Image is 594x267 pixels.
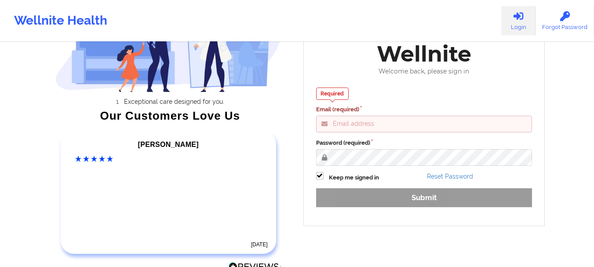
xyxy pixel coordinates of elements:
label: Password (required) [316,139,532,147]
a: Login [501,6,536,35]
a: Reset Password [427,173,473,180]
div: Our Customers Love Us [55,111,285,120]
input: Email address [316,116,532,132]
label: Email (required) [316,105,532,114]
label: Keep me signed in [329,173,379,182]
a: Forgot Password [536,6,594,35]
div: Welcome back, please sign in [310,68,539,75]
div: Required [316,88,349,100]
span: [PERSON_NAME] [138,141,199,148]
li: Exceptional care designed for you. [63,98,285,105]
time: [DATE] [251,241,268,248]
